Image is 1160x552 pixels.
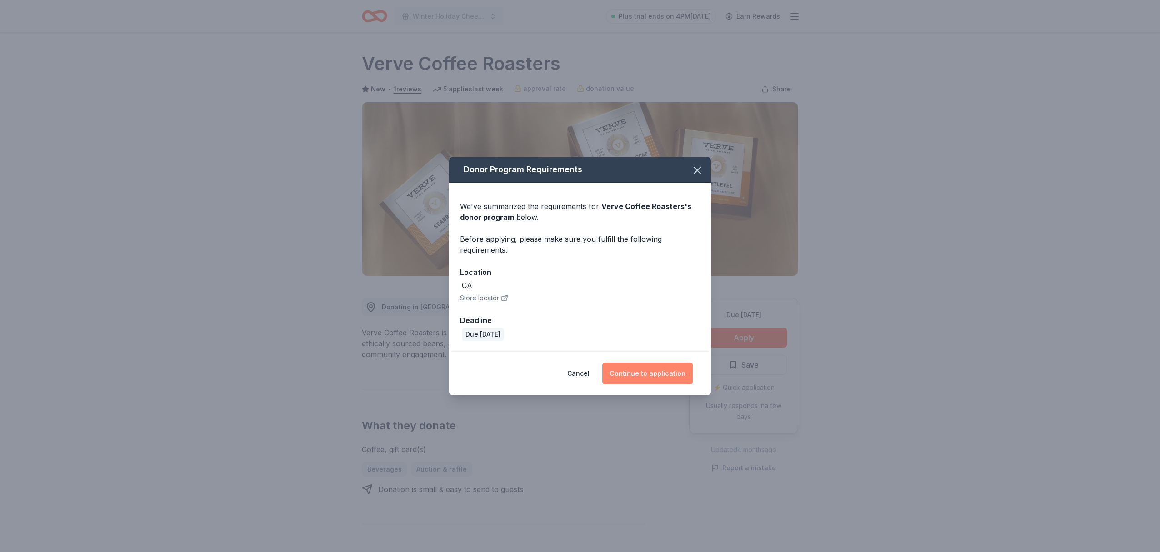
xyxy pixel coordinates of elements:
[462,328,504,341] div: Due [DATE]
[460,266,700,278] div: Location
[460,201,700,223] div: We've summarized the requirements for below.
[449,157,711,183] div: Donor Program Requirements
[462,280,472,291] div: CA
[460,293,508,303] button: Store locator
[602,363,693,384] button: Continue to application
[567,363,590,384] button: Cancel
[460,314,700,326] div: Deadline
[460,234,700,255] div: Before applying, please make sure you fulfill the following requirements:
